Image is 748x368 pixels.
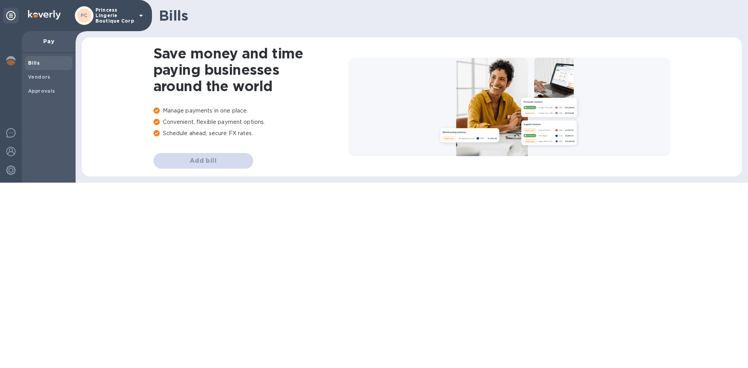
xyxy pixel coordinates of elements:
p: Princess Lingerie Boutique Corp [95,7,134,24]
b: Bills [28,60,40,66]
h1: Save money and time paying businesses around the world [153,45,348,94]
b: Vendors [28,74,51,80]
p: Manage payments in one place. [153,107,348,115]
p: Pay [28,37,69,45]
b: Approvals [28,88,55,94]
div: Unpin categories [3,8,19,23]
img: Logo [28,10,61,19]
p: Schedule ahead, secure FX rates. [153,129,348,137]
b: PC [81,12,88,18]
h1: Bills [159,7,736,24]
p: Convenient, flexible payment options. [153,118,348,126]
